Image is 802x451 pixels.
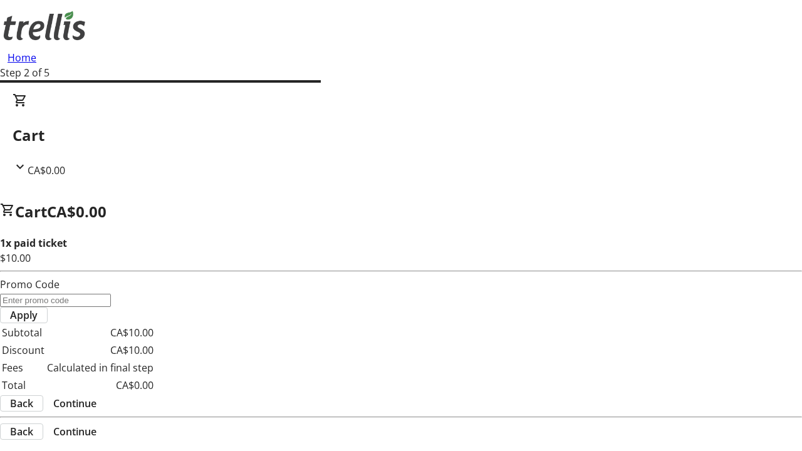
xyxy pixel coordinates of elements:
[1,342,45,358] td: Discount
[28,163,65,177] span: CA$0.00
[13,124,789,147] h2: Cart
[53,396,96,411] span: Continue
[1,360,45,376] td: Fees
[43,396,107,411] button: Continue
[47,201,107,222] span: CA$0.00
[46,360,154,376] td: Calculated in final step
[46,377,154,393] td: CA$0.00
[1,377,45,393] td: Total
[1,324,45,341] td: Subtotal
[46,324,154,341] td: CA$10.00
[15,201,47,222] span: Cart
[13,93,789,178] div: CartCA$0.00
[10,308,38,323] span: Apply
[46,342,154,358] td: CA$10.00
[10,424,33,439] span: Back
[10,396,33,411] span: Back
[53,424,96,439] span: Continue
[43,424,107,439] button: Continue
